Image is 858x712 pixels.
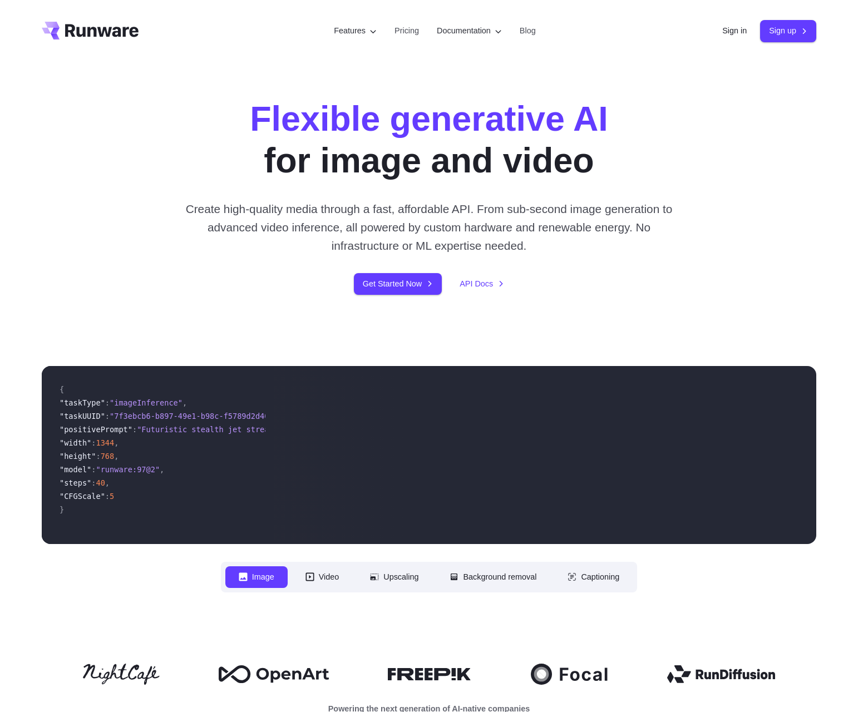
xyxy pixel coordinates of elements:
[137,425,551,434] span: "Futuristic stealth jet streaking through a neon-lit cityscape with glowing purple exhaust"
[160,465,164,474] span: ,
[334,24,377,37] label: Features
[60,412,105,421] span: "taskUUID"
[101,452,115,461] span: 768
[96,438,114,447] span: 1344
[520,24,536,37] a: Blog
[105,412,110,421] span: :
[105,478,110,487] span: ,
[105,398,110,407] span: :
[225,566,288,588] button: Image
[114,452,119,461] span: ,
[250,98,608,182] h1: for image and video
[91,478,96,487] span: :
[183,398,187,407] span: ,
[292,566,353,588] button: Video
[60,452,96,461] span: "height"
[760,20,816,42] a: Sign up
[354,273,442,295] a: Get Started Now
[60,505,64,514] span: }
[42,22,139,39] a: Go to /
[60,438,91,447] span: "width"
[60,492,105,501] span: "CFGScale"
[60,478,91,487] span: "steps"
[114,438,119,447] span: ,
[181,200,677,255] p: Create high-quality media through a fast, affordable API. From sub-second image generation to adv...
[96,478,105,487] span: 40
[60,385,64,394] span: {
[110,412,283,421] span: "7f3ebcb6-b897-49e1-b98c-f5789d2d40d7"
[60,465,91,474] span: "model"
[96,465,160,474] span: "runware:97@2"
[437,24,502,37] label: Documentation
[722,24,747,37] a: Sign in
[395,24,419,37] a: Pricing
[60,425,132,434] span: "positivePrompt"
[554,566,633,588] button: Captioning
[110,492,114,501] span: 5
[91,465,96,474] span: :
[60,398,105,407] span: "taskType"
[110,398,183,407] span: "imageInference"
[460,278,504,290] a: API Docs
[96,452,100,461] span: :
[105,492,110,501] span: :
[436,566,550,588] button: Background removal
[250,99,608,138] strong: Flexible generative AI
[132,425,137,434] span: :
[91,438,96,447] span: :
[357,566,432,588] button: Upscaling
